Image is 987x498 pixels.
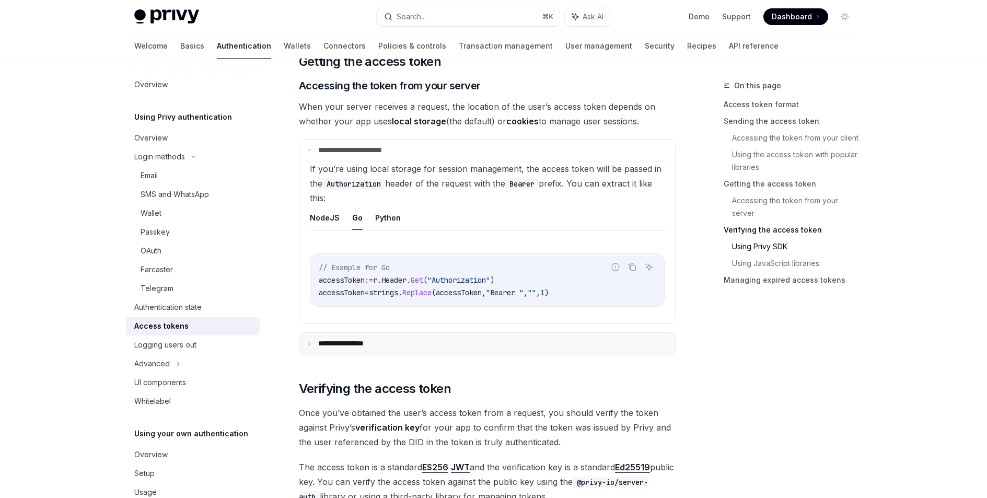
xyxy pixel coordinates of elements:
[310,164,661,203] span: If you’re using local storage for session management, the access token will be passed in the head...
[392,116,446,126] strong: local storage
[141,245,161,257] div: OAuth
[319,288,365,297] span: accessToken
[732,146,862,176] a: Using the access token with popular libraries
[565,7,611,26] button: Ask AI
[837,8,853,25] button: Toggle dark mode
[134,132,168,144] div: Overview
[319,263,390,272] span: // Example for Go
[375,205,401,230] button: Python
[542,13,553,21] span: ⌘ K
[126,445,260,464] a: Overview
[432,288,436,297] span: (
[322,178,385,190] code: Authorization
[126,204,260,223] a: Wallet
[397,10,426,23] div: Search...
[398,288,402,297] span: .
[536,288,540,297] span: ,
[126,279,260,298] a: Telegram
[284,33,311,59] a: Wallets
[365,288,369,297] span: =
[615,462,650,473] a: Ed25519
[427,275,490,285] span: "Authorization"
[141,169,158,182] div: Email
[355,422,420,433] strong: verification key
[505,178,539,190] code: Bearer
[141,226,170,238] div: Passkey
[724,222,862,238] a: Verifying the access token
[544,288,549,297] span: )
[134,339,196,351] div: Logging users out
[528,288,536,297] span: ""
[134,320,189,332] div: Access tokens
[506,116,539,126] strong: cookies
[689,11,710,22] a: Demo
[724,272,862,288] a: Managing expired access tokens
[134,111,232,123] h5: Using Privy authentication
[126,260,260,279] a: Farcaster
[540,288,544,297] span: 1
[436,288,482,297] span: accessToken
[126,75,260,94] a: Overview
[126,335,260,354] a: Logging users out
[732,255,862,272] a: Using JavaScript libraries
[299,380,451,397] span: Verifying the access token
[134,357,170,370] div: Advanced
[126,166,260,185] a: Email
[134,395,171,408] div: Whitelabel
[377,7,560,26] button: Search...⌘K
[126,129,260,147] a: Overview
[134,427,248,440] h5: Using your own authentication
[369,288,398,297] span: strings
[732,238,862,255] a: Using Privy SDK
[734,79,781,92] span: On this page
[134,376,186,389] div: UI components
[310,205,340,230] button: NodeJS
[134,467,155,480] div: Setup
[625,260,639,274] button: Copy the contents from the code block
[459,33,553,59] a: Transaction management
[524,288,528,297] span: ,
[402,288,432,297] span: Replace
[365,275,373,285] span: :=
[583,11,603,22] span: Ask AI
[126,392,260,411] a: Whitelabel
[141,188,209,201] div: SMS and WhatsApp
[423,275,427,285] span: (
[134,33,168,59] a: Welcome
[729,33,779,59] a: API reference
[565,33,632,59] a: User management
[490,275,494,285] span: )
[126,185,260,204] a: SMS and WhatsApp
[126,317,260,335] a: Access tokens
[381,275,407,285] span: Header
[687,33,716,59] a: Recipes
[299,406,676,449] span: Once you’ve obtained the user’s access token from a request, you should verify the token against ...
[126,241,260,260] a: OAuth
[763,8,828,25] a: Dashboard
[126,223,260,241] a: Passkey
[645,33,675,59] a: Security
[126,298,260,317] a: Authentication state
[724,113,862,130] a: Sending the access token
[134,9,199,24] img: light logo
[724,176,862,192] a: Getting the access token
[134,78,168,91] div: Overview
[180,33,204,59] a: Basics
[299,53,442,70] span: Getting the access token
[126,373,260,392] a: UI components
[724,96,862,113] a: Access token format
[299,78,481,93] span: Accessing the token from your server
[482,288,486,297] span: ,
[422,462,448,473] a: ES256
[352,205,363,230] button: Go
[141,282,173,295] div: Telegram
[323,33,366,59] a: Connectors
[373,275,377,285] span: r
[732,192,862,222] a: Accessing the token from your server
[141,207,161,219] div: Wallet
[319,275,365,285] span: accessToken
[722,11,751,22] a: Support
[407,275,411,285] span: .
[299,99,676,129] span: When your server receives a request, the location of the user’s access token depends on whether y...
[642,260,656,274] button: Ask AI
